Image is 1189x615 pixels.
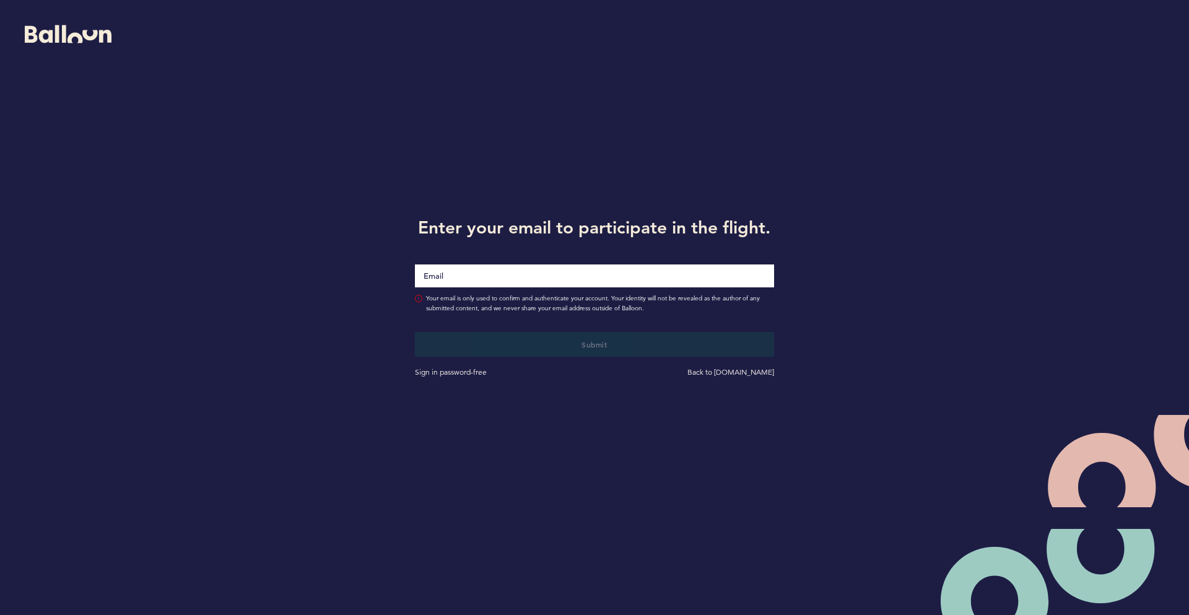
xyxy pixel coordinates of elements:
[581,339,607,349] span: Submit
[426,294,774,313] span: Your email is only used to confirm and authenticate your account. Your identity will not be revea...
[415,264,774,287] input: Email
[415,367,487,377] a: Sign in password-free
[415,332,774,357] button: Submit
[406,215,783,240] h1: Enter your email to participate in the flight.
[687,367,774,377] a: Back to [DOMAIN_NAME]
